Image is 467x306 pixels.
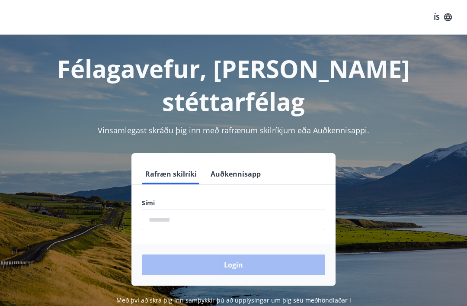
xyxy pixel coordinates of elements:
button: ÍS [429,10,457,25]
h1: Félagavefur, [PERSON_NAME] stéttarfélag [10,52,457,118]
button: Auðkennisapp [207,164,264,184]
span: Vinsamlegast skráðu þig inn með rafrænum skilríkjum eða Auðkennisappi. [98,125,369,135]
button: Rafræn skilríki [142,164,200,184]
label: Sími [142,199,325,207]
